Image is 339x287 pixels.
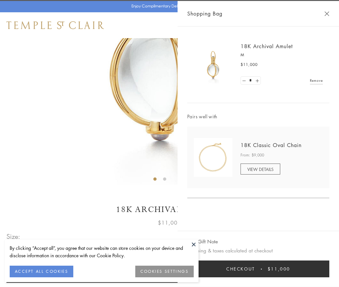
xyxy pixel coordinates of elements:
[194,45,232,84] img: 18K Archival Amulet
[247,166,273,172] span: VIEW DETAILS
[241,61,258,68] span: $11,000
[241,152,264,158] span: From: $9,000
[135,266,194,277] button: COOKIES SETTINGS
[187,113,329,120] span: Pairs well with
[241,77,247,85] a: Set quantity to 0
[6,231,21,242] span: Size:
[6,204,333,215] h1: 18K Archival Amulet
[187,260,329,277] button: Checkout $11,000
[187,9,222,18] span: Shopping Bag
[158,218,181,227] span: $11,000
[10,244,194,259] div: By clicking “Accept all”, you agree that our website can store cookies on your device and disclos...
[194,138,232,177] img: N88865-OV18
[241,43,293,50] a: 18K Archival Amulet
[187,238,218,246] button: Add Gift Note
[241,164,280,175] a: VIEW DETAILS
[6,21,104,29] img: Temple St. Clair
[10,266,73,277] button: ACCEPT ALL COOKIES
[187,247,329,255] p: Shipping & taxes calculated at checkout
[241,142,302,149] a: 18K Classic Oval Chain
[226,265,255,272] span: Checkout
[268,265,290,272] span: $11,000
[131,3,205,9] p: Enjoy Complimentary Delivery & Returns
[241,52,323,58] p: M
[310,77,323,84] a: Remove
[254,77,260,85] a: Set quantity to 2
[324,11,329,16] button: Close Shopping Bag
